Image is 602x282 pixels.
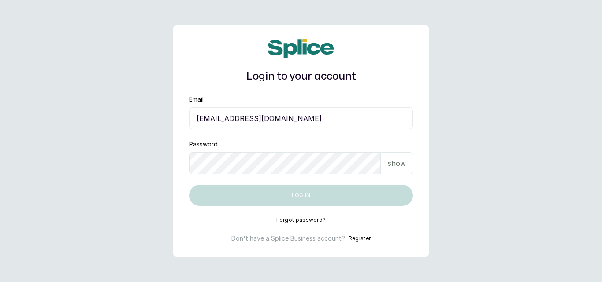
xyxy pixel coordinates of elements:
[189,69,413,84] h1: Login to your account
[276,216,326,223] button: Forgot password?
[189,140,218,149] label: Password
[231,234,345,243] p: Don't have a Splice Business account?
[189,107,413,129] input: email@acme.com
[388,158,406,168] p: show
[189,185,413,206] button: Log in
[349,234,371,243] button: Register
[189,95,204,104] label: Email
